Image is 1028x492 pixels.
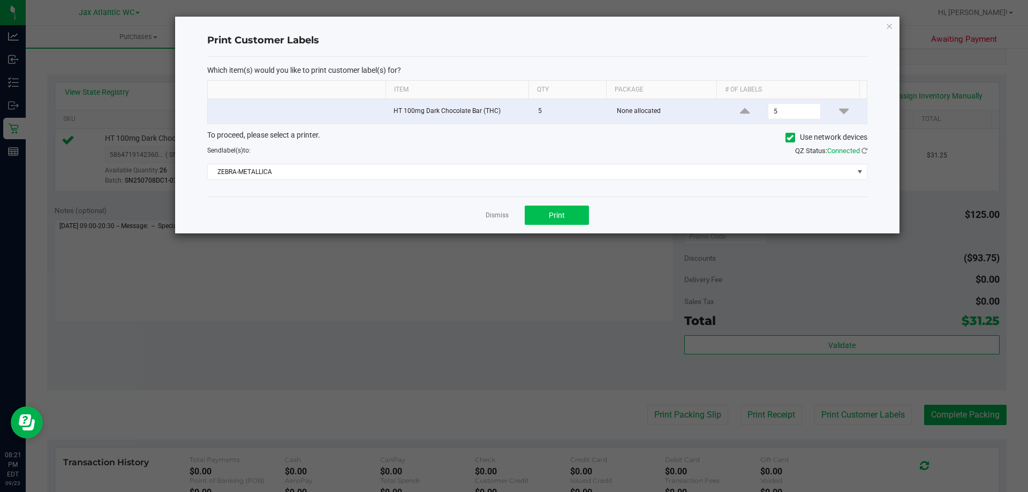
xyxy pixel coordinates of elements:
[532,99,610,124] td: 5
[785,132,867,143] label: Use network devices
[549,211,565,219] span: Print
[208,164,853,179] span: ZEBRA-METALLICA
[385,81,528,99] th: Item
[610,99,722,124] td: None allocated
[207,65,867,75] p: Which item(s) would you like to print customer label(s) for?
[827,147,860,155] span: Connected
[207,147,251,154] span: Send to:
[199,130,875,146] div: To proceed, please select a printer.
[606,81,716,99] th: Package
[716,81,859,99] th: # of labels
[528,81,606,99] th: Qty
[486,211,509,220] a: Dismiss
[11,406,43,438] iframe: Resource center
[525,206,589,225] button: Print
[222,147,243,154] span: label(s)
[795,147,867,155] span: QZ Status:
[207,34,867,48] h4: Print Customer Labels
[387,99,532,124] td: HT 100mg Dark Chocolate Bar (THC)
